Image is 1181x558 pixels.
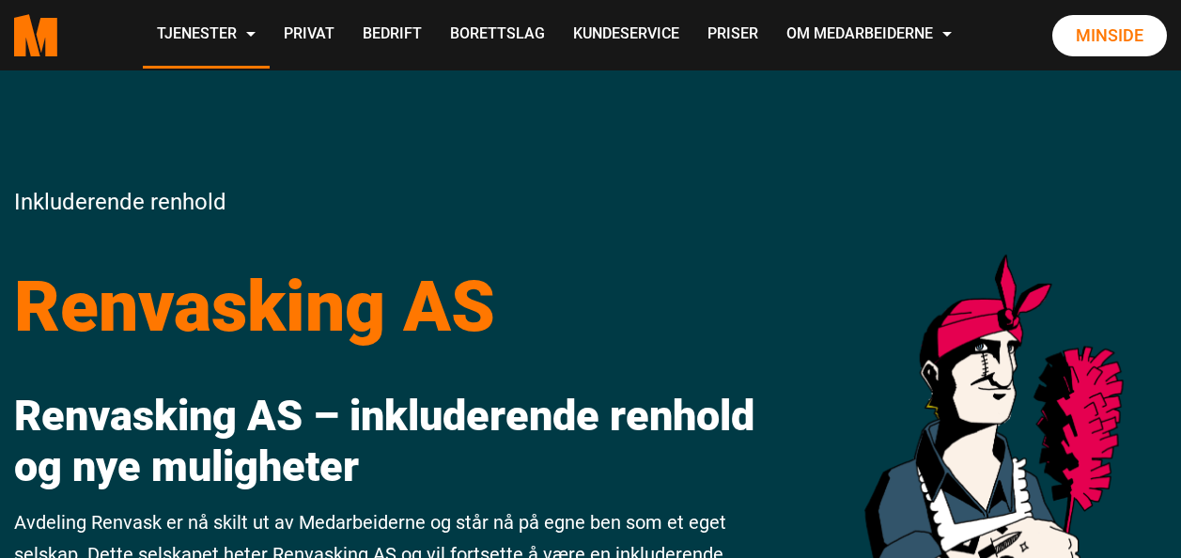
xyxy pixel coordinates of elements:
span: Renvasking AS [14,265,495,348]
a: Bedrift [349,2,436,69]
a: Borettslag [436,2,559,69]
p: Inkluderende renhold [14,183,773,222]
h2: Renvasking AS – inkluderende renhold og nye muligheter [14,391,773,492]
a: Priser [693,2,772,69]
a: Kundeservice [559,2,693,69]
a: Tjenester [143,2,270,69]
a: Privat [270,2,349,69]
a: Om Medarbeiderne [772,2,966,69]
a: Minside [1052,15,1167,56]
